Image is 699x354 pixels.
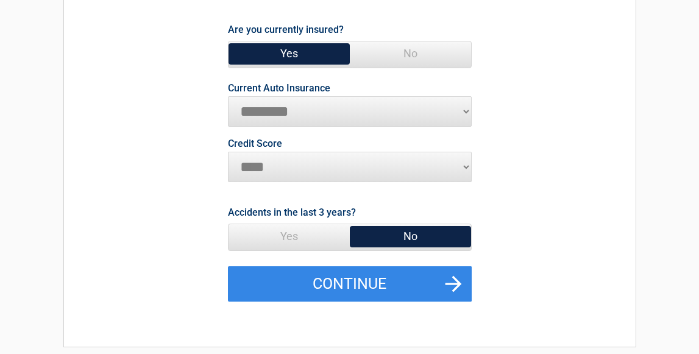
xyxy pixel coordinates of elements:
label: Accidents in the last 3 years? [228,204,356,221]
span: No [350,41,471,66]
span: Yes [229,224,350,249]
span: No [350,224,471,249]
label: Current Auto Insurance [228,83,330,93]
label: Are you currently insured? [228,21,344,38]
label: Credit Score [228,139,282,149]
button: Continue [228,266,472,302]
span: Yes [229,41,350,66]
